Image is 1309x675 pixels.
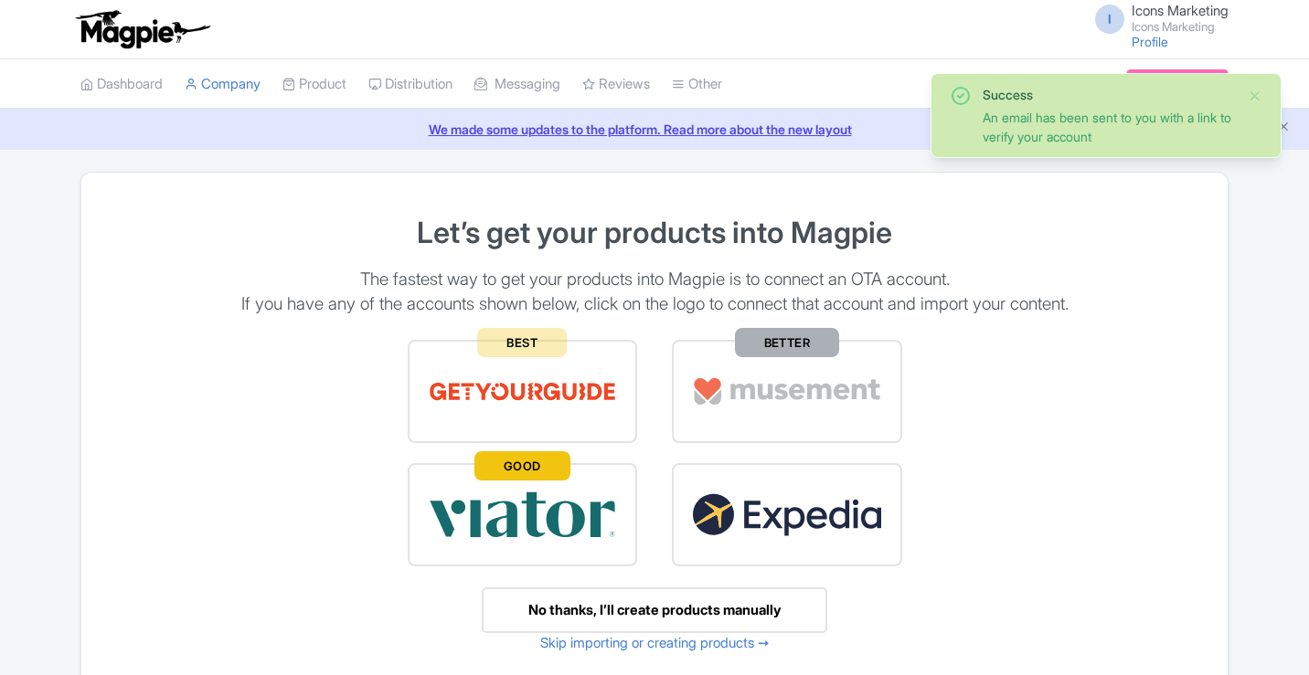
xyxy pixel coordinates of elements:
div: An email has been sent to you with a link to verify your account [983,108,1233,146]
a: GOOD [390,457,655,573]
a: We made some updates to the platform. Read more about the new layout [11,120,1298,139]
a: Other [672,59,722,110]
a: Messaging [474,59,560,110]
a: Product [282,59,346,110]
button: Close [1248,85,1262,107]
img: logo-ab69f6fb50320c5b225c76a69d11143b.png [71,9,213,49]
a: Dashboard [80,59,163,110]
a: Profile [1132,34,1168,49]
div: Success [983,85,1233,104]
a: Skip importing or creating products ➙ [540,634,770,651]
span: BETTER [735,328,839,357]
a: Distribution [368,59,452,110]
p: The fastest way to get your products into Magpie is to connect an OTA account. [103,268,1206,291]
small: Icons Marketing [1132,21,1229,33]
a: Reviews [582,59,650,110]
img: viator-e2bf771eb72f7a6029a5edfbb081213a.svg [428,483,618,546]
a: Subscription [1126,69,1229,97]
button: Close announcement [1277,118,1291,139]
a: Company [185,59,261,110]
img: get_your_guide-5a6366678479520ec94e3f9d2b9f304b.svg [428,360,618,423]
a: No thanks, I’ll create products manually [482,587,827,634]
a: I Icons Marketing Icons Marketing [1084,4,1229,33]
h1: Let’s get your products into Magpie [103,216,1206,248]
img: musement-dad6797fd076d4ac540800b229e01643.svg [692,360,882,423]
span: Icons Marketing [1132,2,1229,19]
img: expedia22-01-93867e2ff94c7cd37d965f09d456db68.svg [692,483,882,546]
a: BETTER [654,333,920,449]
p: If you have any of the accounts shown below, click on the logo to connect that account and import... [103,292,1206,316]
span: GOOD [474,451,570,480]
span: BEST [477,328,567,357]
span: I [1095,5,1124,34]
a: BEST [390,333,655,449]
